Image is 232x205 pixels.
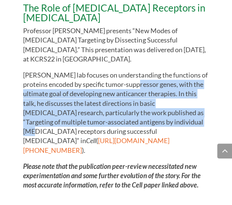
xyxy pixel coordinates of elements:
[23,71,207,145] span: [PERSON_NAME] lab focuses on understanding the functions of proteins encoded by specific tumor-su...
[23,2,205,23] span: The Role of [MEDICAL_DATA] Receptors in [MEDICAL_DATA]
[23,26,206,63] span: Professor [PERSON_NAME] presents “New Modes of [MEDICAL_DATA] Targeting by Dissecting Successful ...
[84,146,85,154] span: .
[86,136,96,145] em: Cell
[23,136,169,154] a: [URL][DOMAIN_NAME][PHONE_NUMBER]
[23,136,169,154] span: )
[23,162,200,189] strong: Please note that the publication peer-review necessitated new experimentation and some further ev...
